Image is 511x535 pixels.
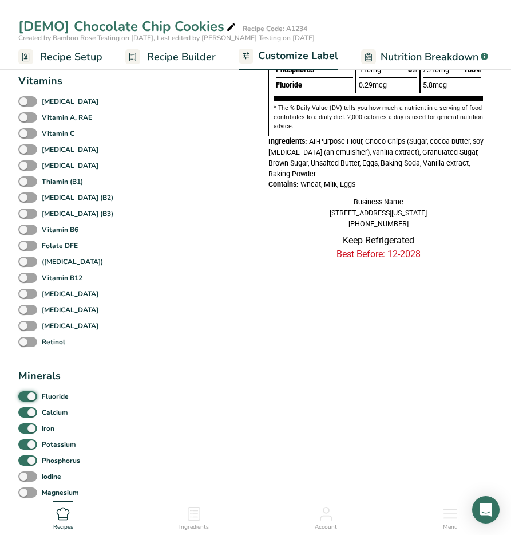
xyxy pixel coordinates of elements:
span: 110mg [359,65,381,74]
span: Recipe Setup [40,49,102,65]
b: [MEDICAL_DATA] [42,160,98,171]
a: Account [315,501,337,532]
span: Ingredients [179,523,209,532]
b: Vitamin B6 [42,225,78,235]
b: [MEDICAL_DATA] (B3) [42,209,113,219]
b: [MEDICAL_DATA] [42,144,98,155]
b: Phosphorus [42,455,80,466]
div: Open Intercom Messenger [472,496,500,524]
div: [DEMO] Chocolate Chip Cookies [18,16,238,37]
span: Customize Label [258,48,338,64]
span: Menu [443,523,458,532]
b: Magnesium [42,487,79,498]
div: Minerals [18,368,126,384]
span: 8% [408,65,417,74]
span: All-Purpose Flour, Choco Chips (Sugar, cocoa butter, soy [MEDICAL_DATA] (an emulsifier), vanilla ... [268,137,484,178]
span: Best Before: 12-2028 [336,249,421,259]
b: Iron [42,423,54,434]
a: Customize Label [239,43,338,70]
b: [MEDICAL_DATA] [42,305,98,315]
span: Recipes [53,523,73,532]
b: Vitamin C [42,128,74,139]
span: Nutrition Breakdown [381,49,478,65]
b: [MEDICAL_DATA] [42,96,98,107]
span: Contains: [268,180,299,188]
b: Calcium [42,407,68,418]
b: ([MEDICAL_DATA]) [42,257,103,267]
span: 5.8mcg [423,81,447,89]
div: Business Name [STREET_ADDRESS][US_STATE] [PHONE_NUMBER] [268,197,488,229]
p: * The % Daily Value (DV) tells you how much a nutrient in a serving of food contributes to a dail... [274,104,483,131]
b: Folate DFE [42,241,78,251]
a: Recipe Setup [18,44,102,70]
a: Nutrition Breakdown [361,44,488,70]
span: 180% [464,65,481,74]
span: Recipe Builder [147,49,216,65]
b: Thiamin (B1) [42,176,83,187]
p: Keep Refrigerated [268,234,488,247]
b: [MEDICAL_DATA] (B2) [42,192,113,203]
b: [MEDICAL_DATA] [42,321,98,331]
div: Recipe Code: A1234 [243,23,307,34]
b: Vitamin B12 [42,273,82,283]
b: Retinol [42,337,65,347]
b: [MEDICAL_DATA] [42,289,98,299]
b: Iodine [42,471,61,482]
div: Fluoride [276,77,353,93]
a: Recipes [53,501,73,532]
span: 2310mg [423,65,449,74]
b: Potassium [42,439,76,450]
a: Recipe Builder [125,44,216,70]
div: Vitamins [18,73,126,89]
b: Fluoride [42,391,69,402]
span: Ingredients: [268,137,307,145]
span: Account [315,523,337,532]
b: Vitamin A, RAE [42,112,92,123]
span: Created by Bamboo Rose Testing on [DATE], Last edited by [PERSON_NAME] Testing on [DATE] [18,33,315,42]
span: 0.29mcg [359,81,387,89]
span: Wheat, Milk, Eggs [300,180,355,188]
a: Ingredients [179,501,209,532]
